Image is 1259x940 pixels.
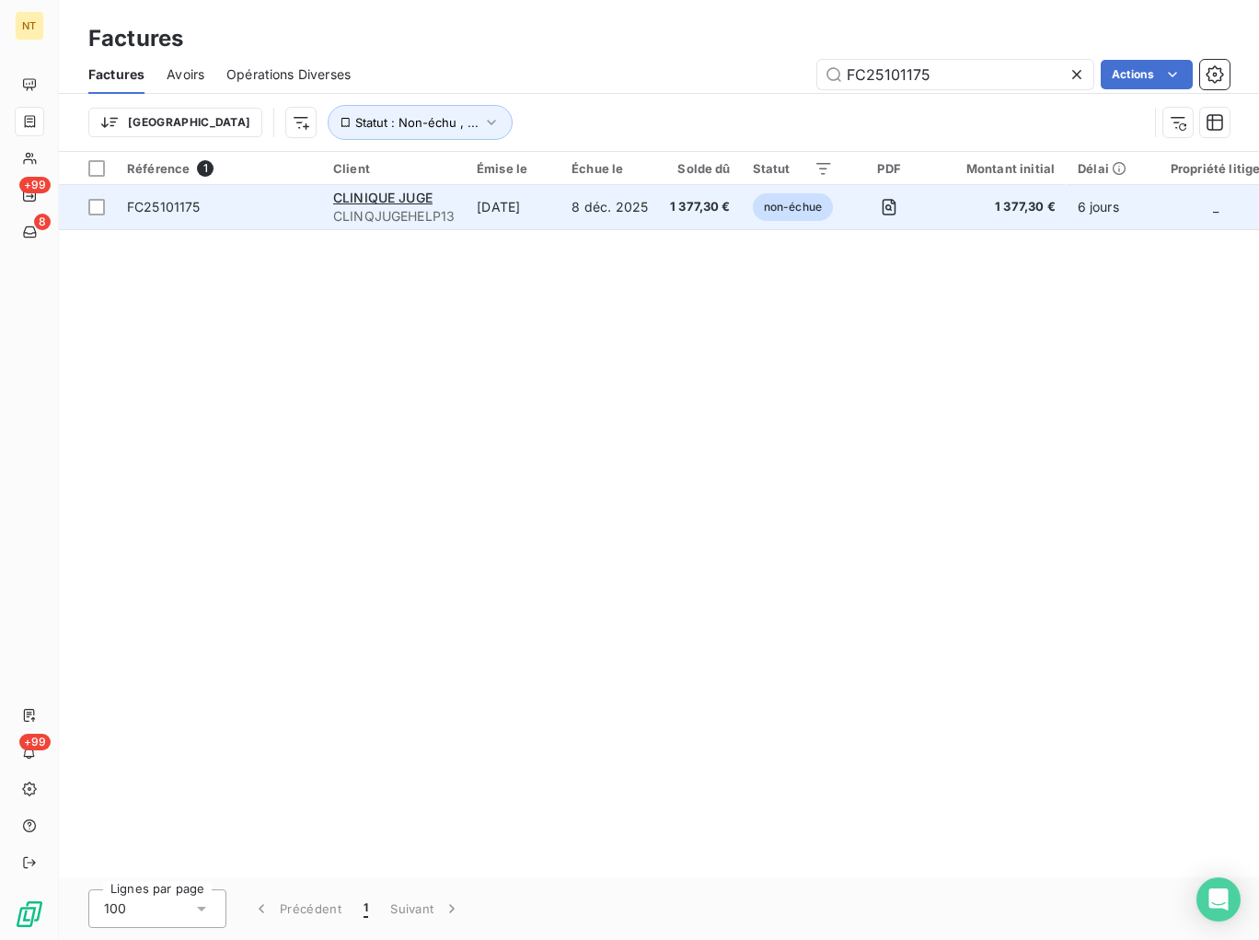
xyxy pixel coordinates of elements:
[670,198,731,216] span: 1 377,30 €
[333,161,455,176] div: Client
[1101,60,1193,89] button: Actions
[15,899,44,929] img: Logo LeanPay
[88,22,183,55] h3: Factures
[944,161,1055,176] div: Montant initial
[1067,185,1138,229] td: 6 jours
[753,161,833,176] div: Statut
[560,185,659,229] td: 8 déc. 2025
[88,65,144,84] span: Factures
[167,65,204,84] span: Avoirs
[226,65,351,84] span: Opérations Diverses
[753,193,833,221] span: non-échue
[944,198,1055,216] span: 1 377,30 €
[572,161,648,176] div: Échue le
[466,185,560,229] td: [DATE]
[355,115,479,130] span: Statut : Non-échu , ...
[333,207,455,226] span: CLINQJUGEHELP13
[19,734,51,750] span: +99
[15,11,44,41] div: NT
[364,899,368,918] span: 1
[328,105,513,140] button: Statut : Non-échu , ...
[1078,161,1127,176] div: Délai
[855,161,922,176] div: PDF
[127,161,190,176] span: Référence
[1213,199,1219,215] span: _
[670,161,731,176] div: Solde dû
[379,889,472,928] button: Suivant
[104,899,126,918] span: 100
[19,177,51,193] span: +99
[817,60,1093,89] input: Rechercher
[241,889,352,928] button: Précédent
[477,161,549,176] div: Émise le
[127,199,201,215] span: FC25101175
[1196,877,1241,922] div: Open Intercom Messenger
[34,214,51,230] span: 8
[197,160,214,177] span: 1
[352,889,379,928] button: 1
[333,190,433,205] span: CLINIQUE JUGE
[88,108,262,137] button: [GEOGRAPHIC_DATA]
